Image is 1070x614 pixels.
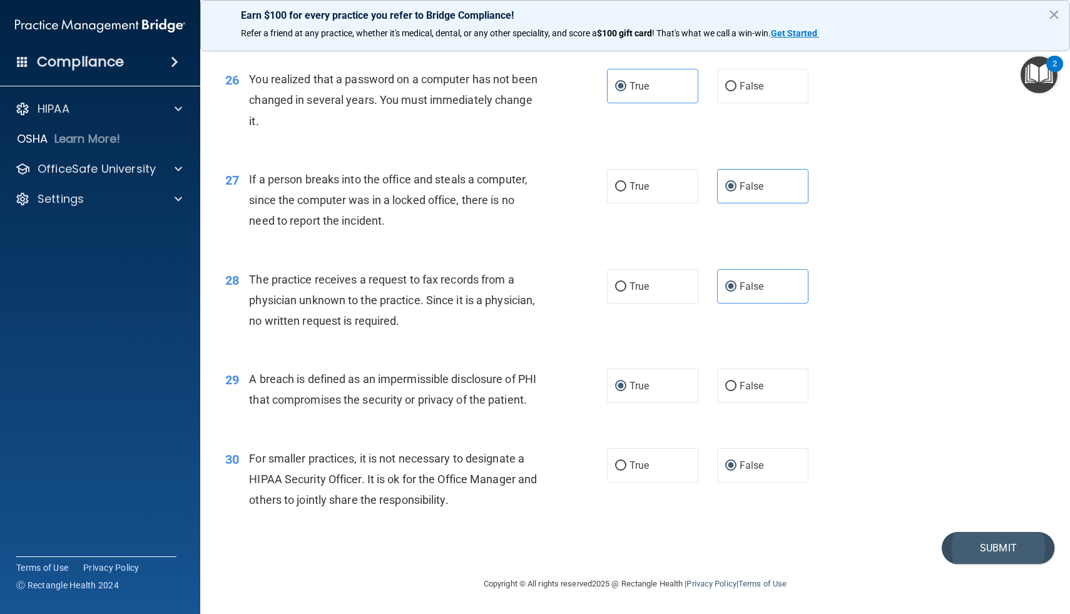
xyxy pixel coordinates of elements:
input: False [725,282,736,292]
p: Learn More! [54,131,121,146]
span: True [629,380,649,392]
span: True [629,459,649,471]
span: True [629,280,649,292]
input: False [725,82,736,91]
p: Earn $100 for every practice you refer to Bridge Compliance! [241,9,1029,21]
span: For smaller practices, it is not necessary to designate a HIPAA Security Officer. It is ok for th... [249,452,537,506]
span: A breach is defined as an impermissible disclosure of PHI that compromises the security or privac... [249,372,536,406]
span: ! That's what we call a win-win. [652,28,771,38]
span: True [629,80,649,92]
p: OfficeSafe University [38,161,156,177]
input: False [725,182,736,192]
span: The practice receives a request to fax records from a physician unknown to the practice. Since it... [249,273,535,327]
a: Terms of Use [738,579,787,588]
input: True [615,282,626,292]
a: HIPAA [15,101,182,116]
button: Open Resource Center, 2 new notifications [1021,56,1057,93]
a: Privacy Policy [83,561,140,574]
span: Refer a friend at any practice, whether it's medical, dental, or any other speciality, and score a [241,28,597,38]
span: You realized that a password on a computer has not been changed in several years. You must immedi... [249,73,538,127]
a: Privacy Policy [686,579,736,588]
input: True [615,82,626,91]
div: Copyright © All rights reserved 2025 @ Rectangle Health | | [407,564,864,604]
strong: $100 gift card [597,28,652,38]
p: Settings [38,192,84,207]
span: False [740,80,764,92]
span: False [740,380,764,392]
span: 30 [225,452,239,467]
button: Submit [942,532,1054,564]
span: 28 [225,273,239,288]
span: False [740,459,764,471]
span: False [740,180,764,192]
button: Close [1048,4,1060,24]
div: 2 [1052,64,1057,80]
strong: Get Started [771,28,817,38]
span: Ⓒ Rectangle Health 2024 [16,579,119,591]
a: Terms of Use [16,561,68,574]
span: True [629,180,649,192]
p: OSHA [17,131,48,146]
span: 29 [225,372,239,387]
input: True [615,182,626,192]
span: False [740,280,764,292]
p: HIPAA [38,101,69,116]
span: If a person breaks into the office and steals a computer, since the computer was in a locked offi... [249,173,527,227]
h4: Compliance [37,53,124,71]
input: True [615,382,626,391]
input: True [615,461,626,471]
span: 27 [225,173,239,188]
span: 26 [225,73,239,88]
a: Settings [15,192,182,207]
a: OfficeSafe University [15,161,182,177]
input: False [725,461,736,471]
input: False [725,382,736,391]
a: Get Started [771,28,819,38]
img: PMB logo [15,13,185,38]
